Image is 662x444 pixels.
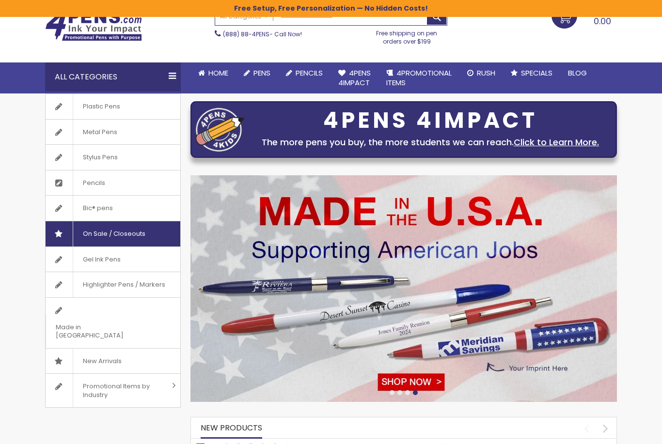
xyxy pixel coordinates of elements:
span: Blog [568,68,587,78]
span: Promotional Items by Industry [73,374,169,407]
div: All Categories [45,62,181,92]
span: Bic® pens [73,196,123,221]
a: On Sale / Closeouts [46,221,180,246]
a: Promotional Items by Industry [46,374,180,407]
span: On Sale / Closeouts [73,221,155,246]
span: Stylus Pens [73,145,127,170]
a: Rush [459,62,503,84]
a: Blog [560,62,595,84]
a: Metal Pens [46,120,180,145]
a: Stylus Pens [46,145,180,170]
a: (888) 88-4PENS [223,30,269,38]
a: 4Pens4impact [331,62,378,94]
a: Bic® pens [46,196,180,221]
span: 0.00 [594,15,611,27]
div: 4PENS 4IMPACT [249,110,612,131]
span: Metal Pens [73,120,127,145]
span: Home [208,68,228,78]
a: Highlighter Pens / Markers [46,272,180,297]
img: /custom-pens/usa-made-pens.html [190,175,617,402]
span: Pencils [73,170,115,196]
a: Made in [GEOGRAPHIC_DATA] [46,298,180,348]
a: Pencils [278,62,331,84]
span: Pencils [296,68,323,78]
span: New Products [201,422,262,433]
div: The more pens you buy, the more students we can reach. [249,136,612,149]
img: four_pen_logo.png [196,107,244,152]
span: Plastic Pens [73,94,130,119]
span: Made in [GEOGRAPHIC_DATA] [46,315,156,348]
span: Rush [477,68,495,78]
span: 4Pens 4impact [338,68,371,88]
span: - Call Now! [223,30,302,38]
a: Plastic Pens [46,94,180,119]
a: Home [190,62,236,84]
span: New Arrivals [73,349,131,374]
div: Free shipping on pen orders over $199 [366,26,448,45]
span: Pens [253,68,270,78]
span: Specials [521,68,552,78]
a: Click to Learn More. [514,136,599,148]
a: 4PROMOTIONALITEMS [378,62,459,94]
span: 4PROMOTIONAL ITEMS [386,68,452,88]
a: New Arrivals [46,349,180,374]
a: Pens [236,62,278,84]
img: 4Pens Custom Pens and Promotional Products [45,10,142,41]
a: Gel Ink Pens [46,247,180,272]
span: Highlighter Pens / Markers [73,272,175,297]
span: Gel Ink Pens [73,247,130,272]
a: Pencils [46,170,180,196]
a: Specials [503,62,560,84]
div: next [597,420,614,437]
div: prev [578,420,595,437]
